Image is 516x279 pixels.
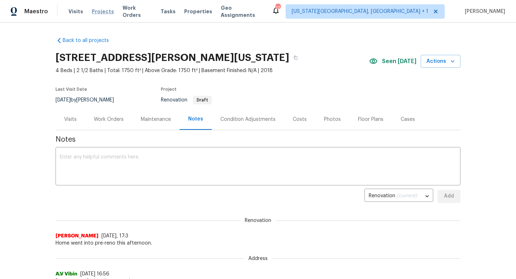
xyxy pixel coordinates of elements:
[221,4,263,19] span: Geo Assignments
[220,116,276,123] div: Condition Adjustments
[382,58,416,65] span: Seen [DATE]
[141,116,171,123] div: Maintenance
[92,8,114,15] span: Projects
[56,96,123,104] div: by [PERSON_NAME]
[56,37,124,44] a: Back to all projects
[123,4,152,19] span: Work Orders
[188,115,203,123] div: Notes
[426,57,455,66] span: Actions
[397,193,417,198] span: (current)
[462,8,505,15] span: [PERSON_NAME]
[56,270,77,278] span: A.V Vibin
[358,116,383,123] div: Floor Plans
[56,54,289,61] h2: [STREET_ADDRESS][PERSON_NAME][US_STATE]
[161,9,176,14] span: Tasks
[68,8,83,15] span: Visits
[364,188,433,205] div: Renovation (current)
[101,233,128,238] span: [DATE], 17:3
[56,232,99,240] span: [PERSON_NAME]
[56,136,460,143] span: Notes
[64,116,77,123] div: Visits
[421,55,460,68] button: Actions
[56,67,369,74] span: 4 Beds | 2 1/2 Baths | Total: 1750 ft² | Above Grade: 1750 ft² | Basement Finished: N/A | 2018
[80,271,109,276] span: [DATE] 16:56
[161,87,177,91] span: Project
[194,98,211,102] span: Draft
[184,8,212,15] span: Properties
[244,255,272,262] span: Address
[94,116,124,123] div: Work Orders
[240,217,276,224] span: Renovation
[401,116,415,123] div: Cases
[56,240,460,247] span: Home went into pre-reno this afternoon.
[275,4,280,11] div: 22
[161,98,212,103] span: Renovation
[292,8,428,15] span: [US_STATE][GEOGRAPHIC_DATA], [GEOGRAPHIC_DATA] + 1
[24,8,48,15] span: Maestro
[293,116,307,123] div: Costs
[324,116,341,123] div: Photos
[56,87,87,91] span: Last Visit Date
[56,98,71,103] span: [DATE]
[289,51,302,64] button: Copy Address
